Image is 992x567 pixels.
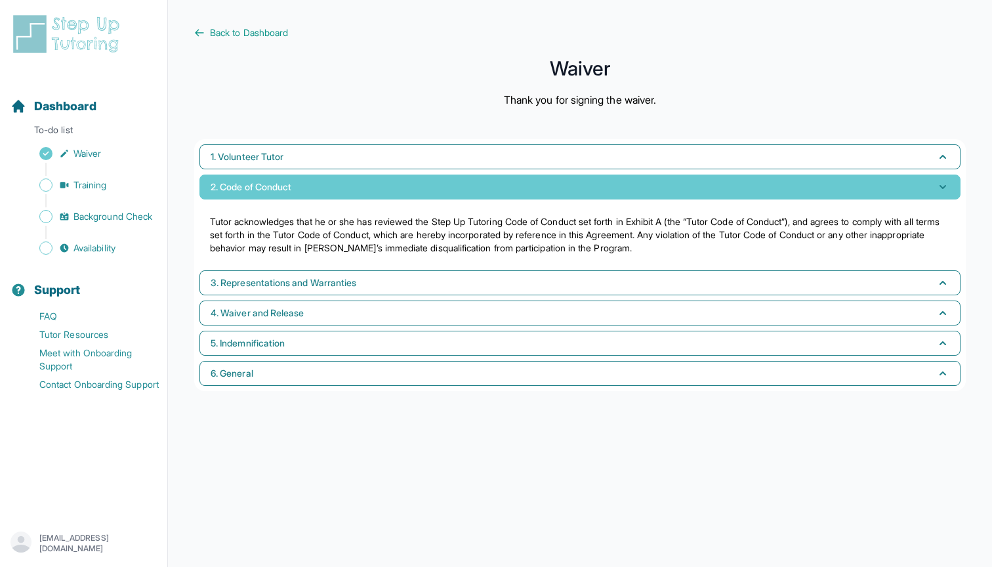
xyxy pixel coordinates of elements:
[5,76,162,121] button: Dashboard
[211,337,285,350] span: 5. Indemnification
[211,180,291,194] span: 2. Code of Conduct
[199,331,961,356] button: 5. Indemnification
[10,207,167,226] a: Background Check
[211,276,356,289] span: 3. Representations and Warranties
[199,301,961,325] button: 4. Waiver and Release
[34,281,81,299] span: Support
[73,178,107,192] span: Training
[5,260,162,304] button: Support
[73,210,152,223] span: Background Check
[194,60,966,76] h1: Waiver
[194,26,966,39] a: Back to Dashboard
[39,533,157,554] p: [EMAIL_ADDRESS][DOMAIN_NAME]
[199,270,961,295] button: 3. Representations and Warranties
[10,97,96,115] a: Dashboard
[10,325,167,344] a: Tutor Resources
[199,361,961,386] button: 6. General
[10,239,167,257] a: Availability
[10,375,167,394] a: Contact Onboarding Support
[199,175,961,199] button: 2. Code of Conduct
[504,92,656,108] p: Thank you for signing the waiver.
[10,344,167,375] a: Meet with Onboarding Support
[10,176,167,194] a: Training
[5,123,162,142] p: To-do list
[10,144,167,163] a: Waiver
[211,306,304,320] span: 4. Waiver and Release
[10,307,167,325] a: FAQ
[199,144,961,169] button: 1. Volunteer Tutor
[73,241,115,255] span: Availability
[73,147,101,160] span: Waiver
[210,215,950,255] p: Tutor acknowledges that he or she has reviewed the Step Up Tutoring Code of Conduct set forth in ...
[34,97,96,115] span: Dashboard
[10,532,157,555] button: [EMAIL_ADDRESS][DOMAIN_NAME]
[211,367,253,380] span: 6. General
[210,26,288,39] span: Back to Dashboard
[273,229,368,240] a: Tutor Code of Conduct
[211,150,283,163] span: 1. Volunteer Tutor
[10,13,127,55] img: logo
